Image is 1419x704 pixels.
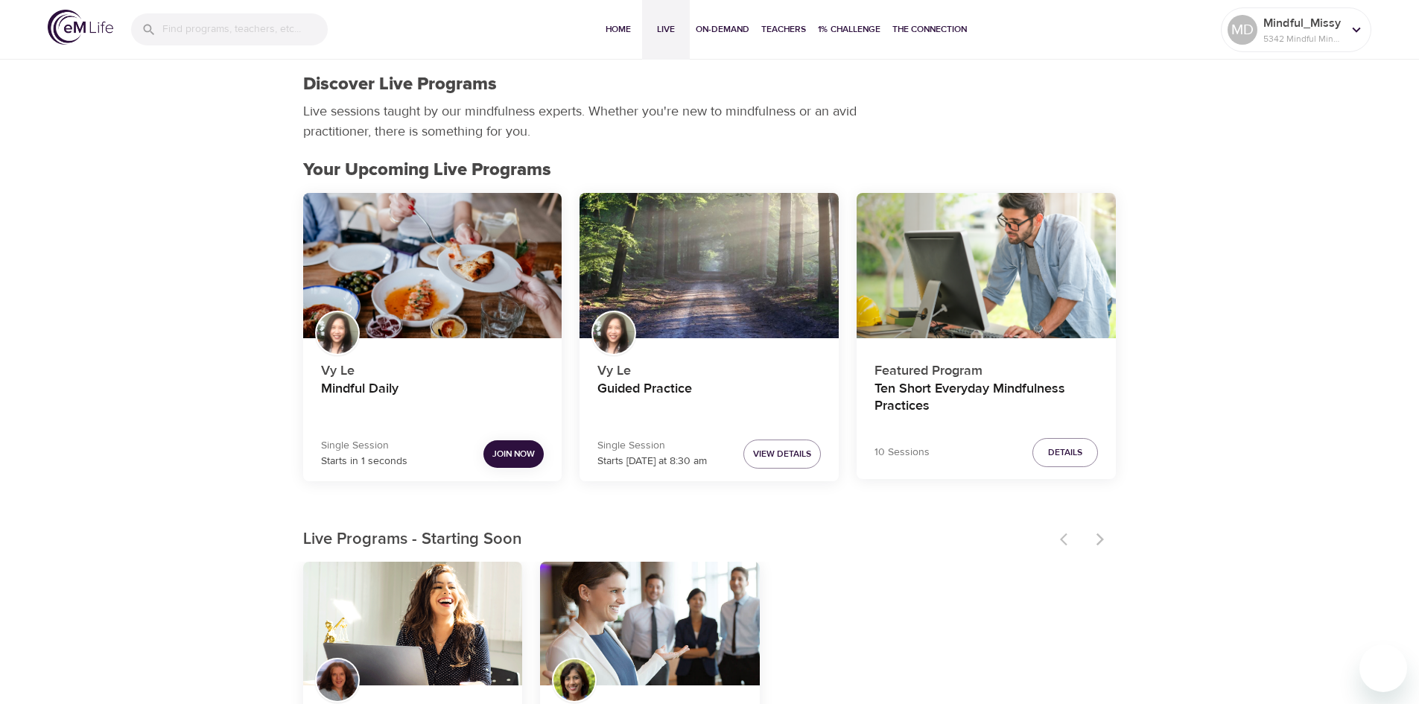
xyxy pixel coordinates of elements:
[1228,15,1257,45] div: MD
[597,381,821,416] h4: Guided Practice
[303,527,1051,552] p: Live Programs - Starting Soon
[597,355,821,381] p: Vy Le
[483,440,544,468] button: Join Now
[48,10,113,45] img: logo
[540,562,760,685] button: Bringing Calm and Focus to Overwhelming Situations
[303,159,1117,181] h2: Your Upcoming Live Programs
[1048,445,1082,460] span: Details
[1263,32,1342,45] p: 5342 Mindful Minutes
[761,22,806,37] span: Teachers
[321,355,545,381] p: Vy Le
[597,438,707,454] p: Single Session
[696,22,749,37] span: On-Demand
[648,22,684,37] span: Live
[600,22,636,37] span: Home
[303,193,562,339] button: Mindful Daily
[892,22,967,37] span: The Connection
[492,446,535,462] span: Join Now
[1359,644,1407,692] iframe: Button to launch messaging window
[818,22,880,37] span: 1% Challenge
[580,193,839,339] button: Guided Practice
[753,446,811,462] span: View Details
[857,193,1116,339] button: Ten Short Everyday Mindfulness Practices
[321,454,407,469] p: Starts in 1 seconds
[597,454,707,469] p: Starts [DATE] at 8:30 am
[1032,438,1098,467] button: Details
[162,13,328,45] input: Find programs, teachers, etc...
[1263,14,1342,32] p: Mindful_Missy
[303,74,497,95] h1: Discover Live Programs
[303,101,862,142] p: Live sessions taught by our mindfulness experts. Whether you're new to mindfulness or an avid pra...
[743,440,821,469] button: View Details
[874,381,1098,416] h4: Ten Short Everyday Mindfulness Practices
[303,562,523,685] button: Skills to Thrive in Anxious Times
[874,355,1098,381] p: Featured Program
[874,445,930,460] p: 10 Sessions
[321,381,545,416] h4: Mindful Daily
[321,438,407,454] p: Single Session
